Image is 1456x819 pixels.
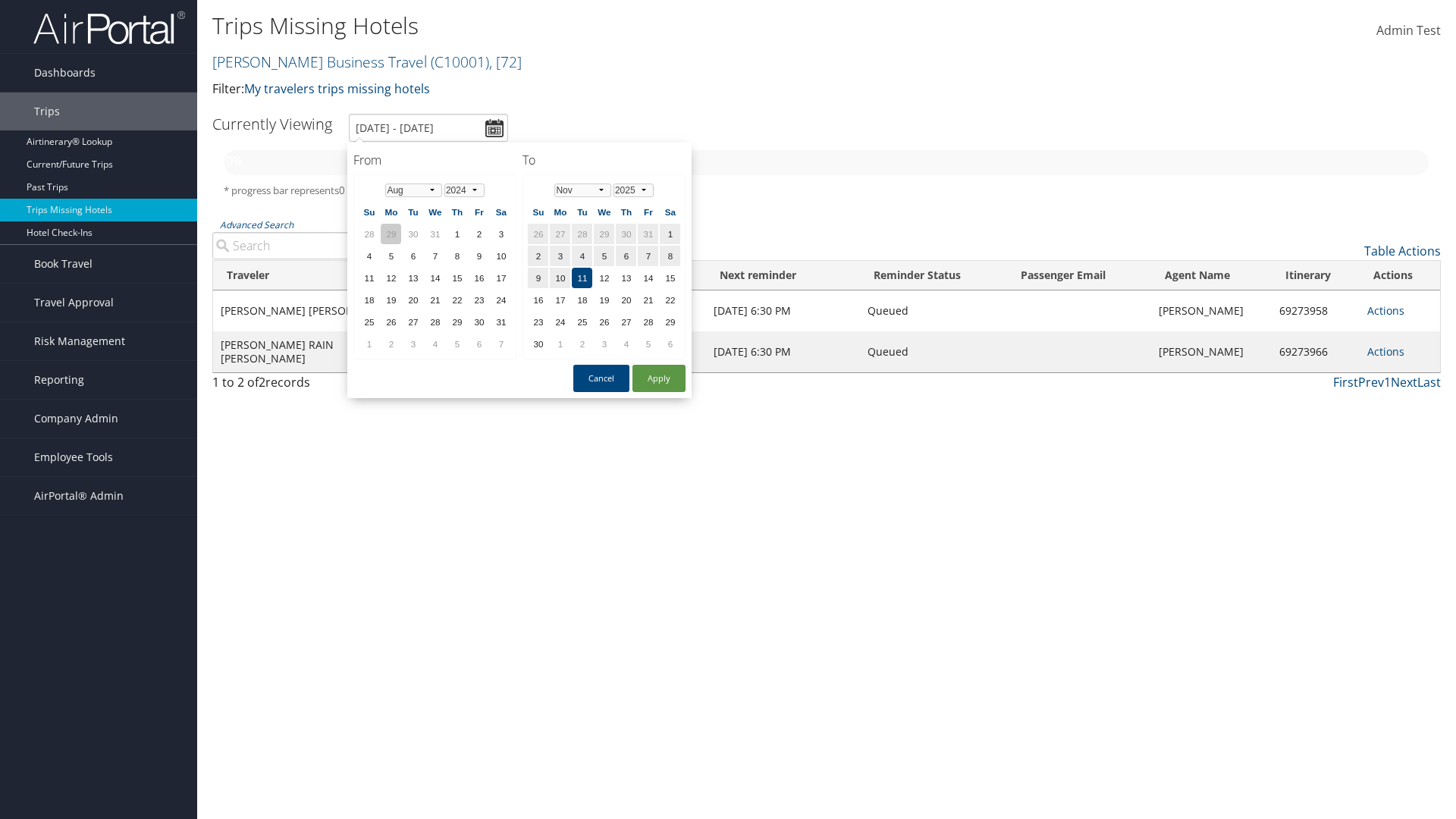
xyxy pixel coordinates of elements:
[213,261,403,290] th: Traveler: activate to sort column ascending
[594,312,614,332] td: 26
[638,224,658,244] td: 31
[33,10,185,45] img: airportal-logo.png
[34,322,125,360] span: Risk Management
[491,268,511,288] td: 17
[1391,374,1417,391] a: Next
[359,312,379,332] td: 25
[616,312,636,332] td: 27
[594,268,614,288] td: 12
[381,224,401,244] td: 29
[381,246,401,266] td: 5
[491,224,511,244] td: 3
[594,290,614,310] td: 19
[34,54,96,92] span: Dashboards
[447,268,467,288] td: 15
[491,334,511,354] td: 7
[489,52,522,72] span: , [ 72 ]
[1151,331,1272,372] td: [PERSON_NAME]
[616,268,636,288] td: 13
[660,312,680,332] td: 29
[1007,261,1150,290] th: Passenger Email: activate to sort column ascending
[359,268,379,288] td: 11
[212,10,1031,42] h1: Trips Missing Hotels
[594,224,614,244] td: 29
[212,114,332,134] h3: Currently Viewing
[1272,261,1360,290] th: Itinerary
[469,312,489,332] td: 30
[425,268,445,288] td: 14
[1333,374,1358,391] a: First
[550,312,570,332] td: 24
[447,224,467,244] td: 1
[572,224,592,244] td: 28
[425,246,445,266] td: 7
[34,93,60,130] span: Trips
[213,331,403,372] td: [PERSON_NAME] RAIN [PERSON_NAME]
[528,202,548,222] th: Su
[1272,290,1360,331] td: 69273958
[359,224,379,244] td: 28
[469,334,489,354] td: 6
[550,268,570,288] td: 10
[1360,261,1440,290] th: Actions
[528,224,548,244] td: 26
[425,290,445,310] td: 21
[425,202,445,222] th: We
[594,202,614,222] th: We
[638,246,658,266] td: 7
[660,202,680,222] th: Sa
[34,400,118,438] span: Company Admin
[359,202,379,222] th: Su
[1358,374,1384,391] a: Prev
[469,246,489,266] td: 9
[572,334,592,354] td: 2
[1384,374,1391,391] a: 1
[860,290,1007,331] td: Queued
[34,477,124,515] span: AirPortal® Admin
[212,373,503,399] div: 1 to 2 of records
[339,184,383,197] span: 0 out of 2
[34,284,114,322] span: Travel Approval
[616,224,636,244] td: 30
[403,246,423,266] td: 6
[594,246,614,266] td: 5
[1367,303,1404,318] a: Actions
[34,361,84,399] span: Reporting
[572,290,592,310] td: 18
[447,246,467,266] td: 8
[1364,243,1441,259] a: Table Actions
[359,246,379,266] td: 4
[212,232,503,259] input: Advanced Search
[528,290,548,310] td: 16
[528,246,548,266] td: 2
[638,334,658,354] td: 5
[403,290,423,310] td: 20
[403,268,423,288] td: 13
[469,202,489,222] th: Fr
[660,290,680,310] td: 22
[638,312,658,332] td: 28
[1367,344,1404,359] a: Actions
[572,202,592,222] th: Tu
[1376,8,1441,55] a: Admin Test
[381,202,401,222] th: Mo
[594,334,614,354] td: 3
[1151,261,1272,290] th: Agent Name
[425,224,445,244] td: 31
[447,290,467,310] td: 22
[34,245,93,283] span: Book Travel
[403,312,423,332] td: 27
[469,224,489,244] td: 2
[660,334,680,354] td: 6
[425,334,445,354] td: 4
[860,261,1007,290] th: Reminder Status
[224,184,1429,198] h5: * progress bar represents overnights covered for the selected time period.
[616,202,636,222] th: Th
[522,152,686,168] h4: To
[616,246,636,266] td: 6
[447,334,467,354] td: 5
[1417,374,1441,391] a: Last
[469,268,489,288] td: 16
[381,312,401,332] td: 26
[550,202,570,222] th: Mo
